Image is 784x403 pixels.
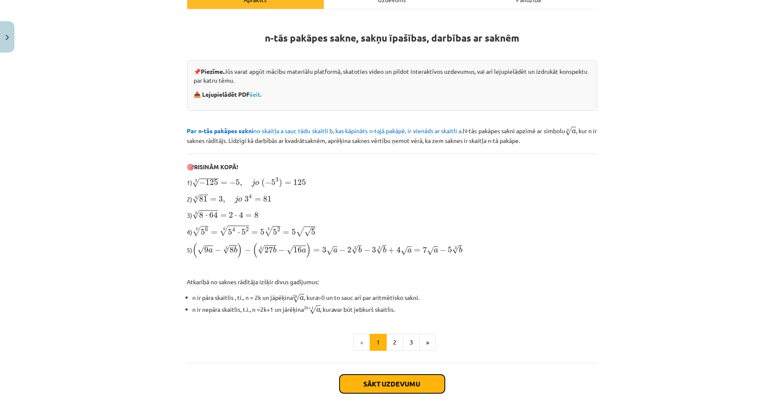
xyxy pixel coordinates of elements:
span: 2 [229,212,233,218]
span: √ [219,226,228,236]
span: a [209,249,213,253]
span: + [388,247,394,253]
span: b [234,246,237,253]
span: 7 [423,246,427,253]
span: 16 [293,247,302,253]
a: šeit. [250,90,262,98]
p: 🎯 [187,162,597,171]
b: Par n-tās pakāpes sakni [187,127,254,134]
p: 2) [187,193,597,204]
span: 2 [246,227,249,232]
span: 125 [206,179,219,185]
span: 2 [304,306,306,309]
span: 8 [200,212,204,218]
span: √ [376,245,383,254]
span: b [358,246,362,253]
span: 5 [228,229,232,235]
span: √ [287,246,293,255]
span: b [273,246,276,253]
span: ⋅ [205,215,208,218]
span: a [300,296,304,300]
li: n ir nepāra skaitlis, t.i., n =2k+1 un jārēķina , kur var būt jebkurš skaitlis. [193,303,597,315]
span: 4 [249,194,252,199]
span: ) [279,179,282,188]
span: a [316,308,320,312]
span: 2 [277,227,280,232]
span: a [434,249,438,253]
span: √ [326,246,333,255]
span: 3 [322,247,326,253]
span: , [240,182,242,187]
span: j [252,179,255,187]
span: 5 [260,229,264,235]
span: o [255,181,259,185]
strong: n-tās pakāpes sakne, sakņu īpašības, darbības ar saknēm [265,32,519,44]
span: = [313,249,320,252]
span: − [200,180,206,186]
button: 3 [403,334,420,351]
span: − [364,247,370,253]
p: 3) [187,209,597,220]
span: √ [198,246,205,255]
span: 8 [254,212,259,218]
span: − [215,247,221,253]
span: , [223,199,225,203]
b: RISINĀM KOPĀ! [194,163,239,171]
p: 5) [187,242,597,258]
img: icon-close-lesson-0947bae3869378f0d4975bcd49f059093ad1ed9edebbc8119c70593378902aed.svg [6,35,9,40]
span: ( [193,243,198,258]
span: √ [296,227,304,237]
span: = [255,198,261,201]
span: = [220,214,227,218]
span: 5 [242,229,246,235]
span: ⋅ [235,215,237,218]
span: o [238,198,242,202]
span: 2 [347,247,351,253]
span: k [306,306,309,310]
span: = [245,214,252,218]
span: 3 [372,247,376,253]
span: √ [351,245,358,254]
span: = [283,231,289,235]
span: = [221,182,227,185]
span: − [244,247,251,253]
strong: Piezīme. [201,67,225,75]
span: 27 [264,246,273,253]
p: Atkarībā no saknes rādītāja izšķir divus gadījumus: [187,277,597,286]
span: j [235,196,238,203]
button: 1 [370,334,387,351]
span: ( [253,243,258,258]
span: 4 [396,246,401,253]
span: b [459,246,462,253]
span: √ [293,294,300,303]
span: 64 [209,212,218,218]
span: ⋅ [238,232,240,235]
span: − [265,180,271,186]
span: 5 [273,229,277,235]
span: 4 [239,212,243,218]
span: √ [264,226,273,236]
button: 2 [386,334,403,351]
nav: Page navigation example [187,334,597,351]
span: √ [193,226,201,236]
p: 1) [187,176,597,188]
span: √ [258,245,264,254]
span: 3 [219,196,223,202]
span: 5 [448,247,452,253]
span: ( [261,179,265,188]
span: √ [401,246,407,255]
span: 3 [244,196,249,202]
span: − [440,247,446,253]
span: 125 [293,179,306,185]
span: 3 [275,178,278,182]
span: − [278,247,284,253]
span: − [339,247,346,253]
span: a [407,249,412,253]
span: 5 [292,229,296,235]
span: = [252,231,258,235]
span: √ [304,228,311,237]
span: 6 [205,227,208,232]
span: ) [306,243,311,258]
li: n ir pāra skaitlis , ti., n = 2k un jāpēķina , kur >0 un to sauc arī par aritmētisko sakni. [193,291,597,303]
span: = [414,249,420,252]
